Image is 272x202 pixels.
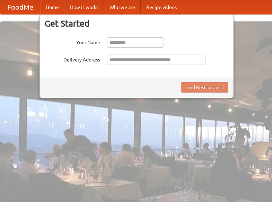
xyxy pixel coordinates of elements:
[141,0,182,14] a: Recipe videos
[40,0,64,14] a: Home
[45,18,228,29] h3: Get Started
[45,55,100,63] label: Delivery Address
[45,37,100,46] label: Your Name
[0,0,40,14] a: FoodMe
[64,0,104,14] a: How it works
[181,82,228,93] button: Find Restaurants!
[104,0,141,14] a: Who we are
